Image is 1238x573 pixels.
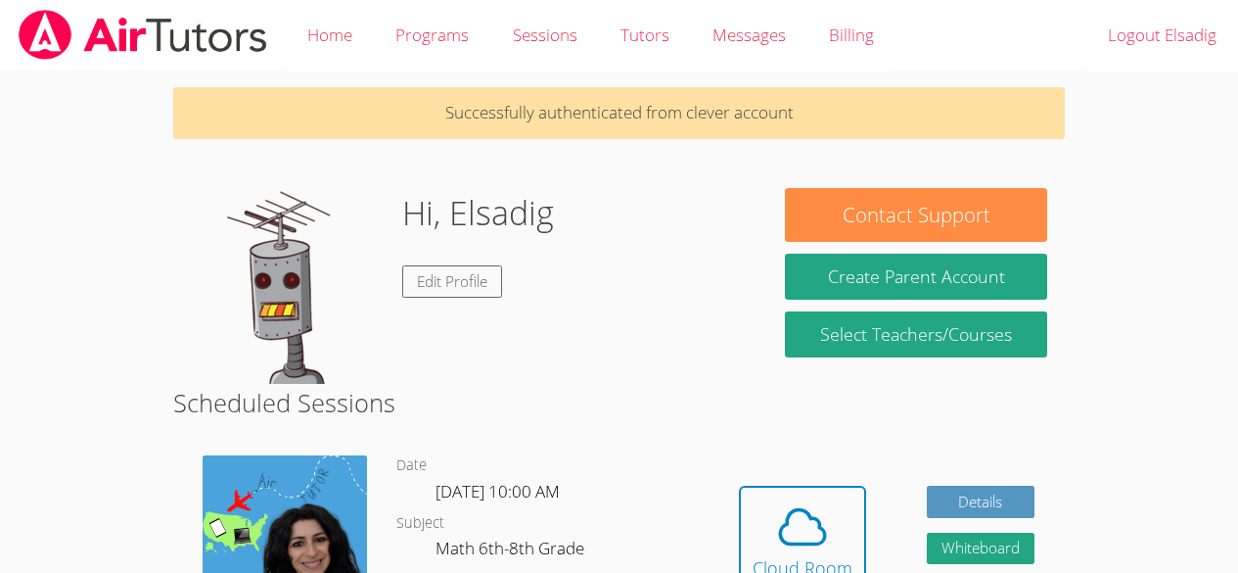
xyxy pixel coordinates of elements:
a: Edit Profile [402,265,502,298]
span: Messages [712,24,786,46]
dd: Math 6th-8th Grade [436,535,588,568]
button: Whiteboard [927,533,1034,565]
dt: Date [396,454,427,478]
button: Contact Support [785,188,1046,242]
dt: Subject [396,511,444,536]
img: airtutors_banner-c4298cdbf04f3fff15de1276eac7730deb9818008684d7c2e4769d2f7ddbe033.png [17,10,269,60]
a: Details [927,486,1034,518]
span: [DATE] 10:00 AM [436,480,560,502]
img: default.png [191,188,387,384]
h1: Hi, Elsadig [402,188,554,238]
h2: Scheduled Sessions [173,384,1065,421]
button: Create Parent Account [785,254,1046,300]
a: Select Teachers/Courses [785,311,1046,358]
p: Successfully authenticated from clever account [173,87,1065,139]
